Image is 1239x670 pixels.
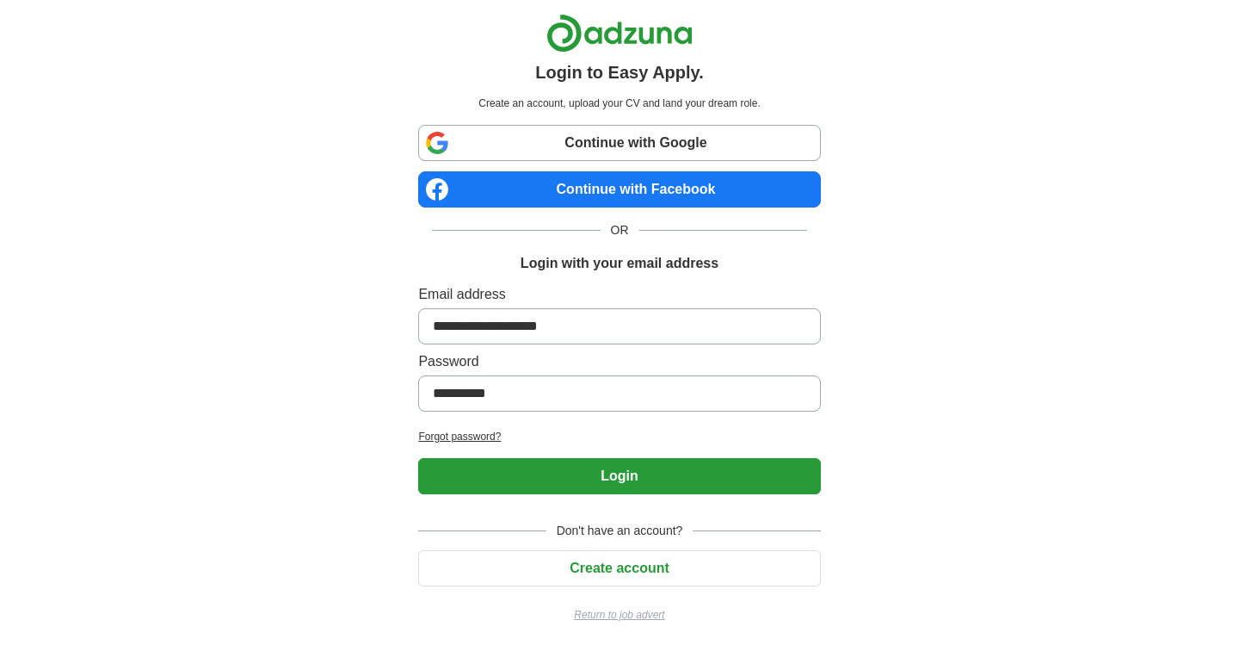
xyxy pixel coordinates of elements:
[418,125,820,161] a: Continue with Google
[418,351,820,372] label: Password
[546,14,693,53] img: Adzuna logo
[418,429,820,444] a: Forgot password?
[546,522,693,540] span: Don't have an account?
[535,59,704,85] h1: Login to Easy Apply.
[418,171,820,208] a: Continue with Facebook
[521,253,718,274] h1: Login with your email address
[418,607,820,623] a: Return to job advert
[418,561,820,575] a: Create account
[418,284,820,305] label: Email address
[418,550,820,586] button: Create account
[418,458,820,494] button: Login
[422,96,817,111] p: Create an account, upload your CV and land your dream role.
[601,221,639,239] span: OR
